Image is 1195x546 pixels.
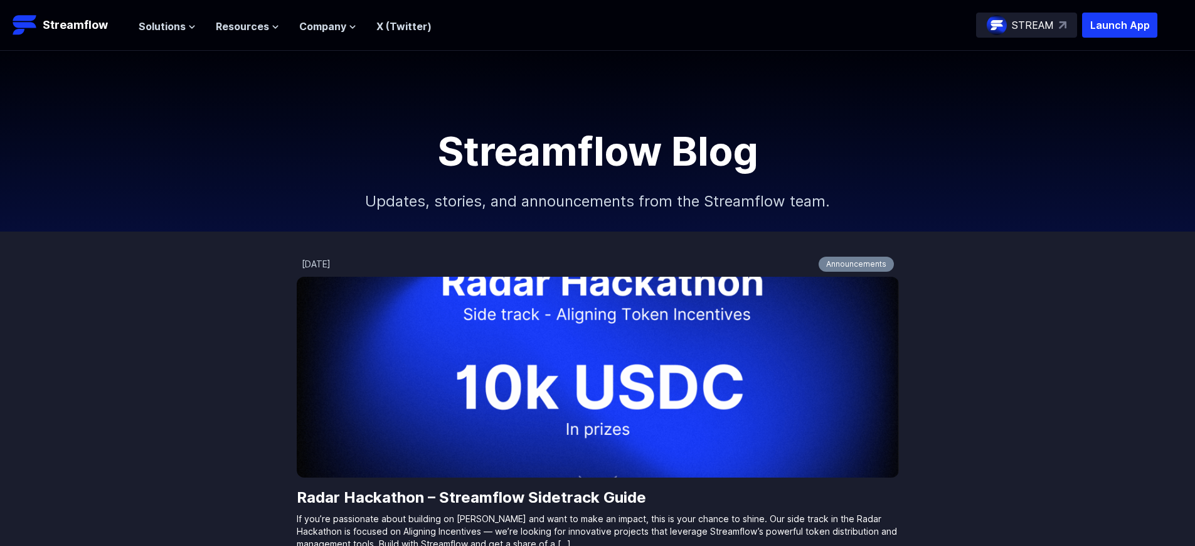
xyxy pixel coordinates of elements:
[43,16,108,34] p: Streamflow
[1059,21,1066,29] img: top-right-arrow.svg
[299,19,356,34] button: Company
[13,13,126,38] a: Streamflow
[819,257,894,272] a: Announcements
[987,15,1007,35] img: streamflow-logo-circle.png
[328,171,868,232] p: Updates, stories, and announcements from the Streamflow team.
[976,13,1077,38] a: STREAM
[139,19,196,34] button: Solutions
[299,19,346,34] span: Company
[1082,13,1157,38] button: Launch App
[1012,18,1054,33] p: STREAM
[139,19,186,34] span: Solutions
[13,13,38,38] img: Streamflow Logo
[302,258,331,270] div: [DATE]
[297,277,899,478] img: Radar Hackathon – Streamflow Sidetrack Guide
[316,131,880,171] h1: Streamflow Blog
[297,488,899,508] a: Radar Hackathon – Streamflow Sidetrack Guide
[376,20,432,33] a: X (Twitter)
[216,19,269,34] span: Resources
[216,19,279,34] button: Resources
